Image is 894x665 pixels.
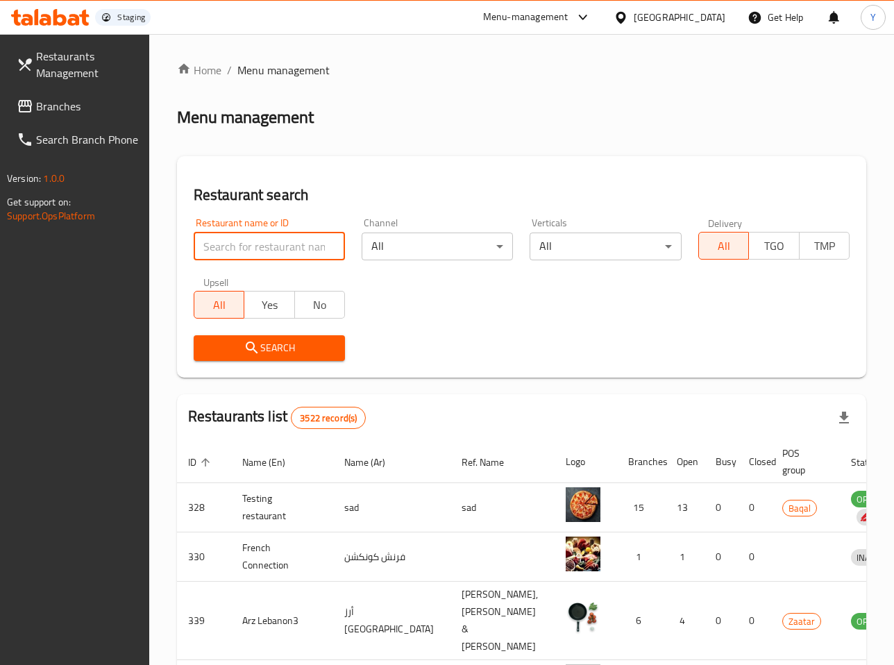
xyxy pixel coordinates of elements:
[242,454,303,471] span: Name (En)
[231,582,333,660] td: Arz Lebanon3
[344,454,403,471] span: Name (Ar)
[205,339,334,357] span: Search
[566,600,600,635] img: Arz Lebanon3
[617,582,666,660] td: 6
[857,509,880,525] div: Indicates that the vendor menu management has been moved to DH Catalog service
[292,412,365,425] span: 3522 record(s)
[362,233,513,260] div: All
[291,407,366,429] div: Total records count
[851,491,885,507] span: OPEN
[566,537,600,571] img: French Connection
[748,232,799,260] button: TGO
[738,441,771,483] th: Closed
[227,62,232,78] li: /
[117,12,145,23] div: Staging
[177,62,866,78] nav: breadcrumb
[827,401,861,435] div: Export file
[188,406,366,429] h2: Restaurants list
[870,10,876,25] span: Y
[617,532,666,582] td: 1
[705,532,738,582] td: 0
[738,483,771,532] td: 0
[188,454,214,471] span: ID
[566,487,600,522] img: Testing restaurant
[194,185,850,205] h2: Restaurant search
[738,582,771,660] td: 0
[250,295,289,315] span: Yes
[705,483,738,532] td: 0
[617,483,666,532] td: 15
[450,582,555,660] td: [PERSON_NAME],[PERSON_NAME] & [PERSON_NAME]
[43,169,65,187] span: 1.0.0
[194,233,345,260] input: Search for restaurant name or ID..
[617,441,666,483] th: Branches
[203,277,229,287] label: Upsell
[738,532,771,582] td: 0
[7,207,95,225] a: Support.OpsPlatform
[333,532,450,582] td: فرنش كونكشن
[450,483,555,532] td: sad
[782,445,823,478] span: POS group
[237,62,330,78] span: Menu management
[705,582,738,660] td: 0
[6,90,149,123] a: Branches
[666,441,705,483] th: Open
[177,106,314,128] h2: Menu management
[7,169,41,187] span: Version:
[530,233,681,260] div: All
[666,582,705,660] td: 4
[6,123,149,156] a: Search Branch Phone
[36,98,138,115] span: Branches
[555,441,617,483] th: Logo
[708,218,743,228] label: Delivery
[177,582,231,660] td: 339
[805,236,844,256] span: TMP
[177,483,231,532] td: 328
[851,614,885,630] span: OPEN
[36,131,138,148] span: Search Branch Phone
[483,9,568,26] div: Menu-management
[194,291,244,319] button: All
[333,483,450,532] td: sad
[301,295,339,315] span: No
[754,236,793,256] span: TGO
[231,483,333,532] td: Testing restaurant
[231,532,333,582] td: French Connection
[634,10,725,25] div: [GEOGRAPHIC_DATA]
[7,193,71,211] span: Get support on:
[799,232,850,260] button: TMP
[666,483,705,532] td: 13
[859,511,872,523] img: delivery hero logo
[194,335,345,361] button: Search
[783,500,816,516] span: Baqal
[698,232,749,260] button: All
[851,613,885,630] div: OPEN
[333,582,450,660] td: أرز [GEOGRAPHIC_DATA]
[177,532,231,582] td: 330
[200,295,239,315] span: All
[705,236,743,256] span: All
[36,48,138,81] span: Restaurants Management
[705,441,738,483] th: Busy
[6,40,149,90] a: Restaurants Management
[666,532,705,582] td: 1
[177,62,221,78] a: Home
[244,291,294,319] button: Yes
[294,291,345,319] button: No
[783,614,820,630] span: Zaatar
[462,454,522,471] span: Ref. Name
